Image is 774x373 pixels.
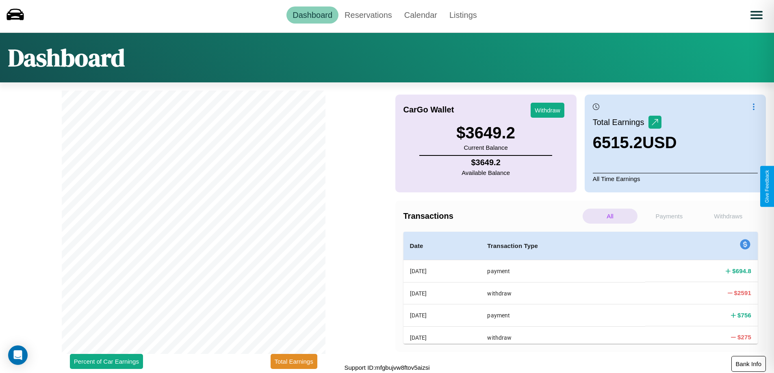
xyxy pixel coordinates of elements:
[734,289,751,297] h4: $ 2591
[583,209,637,224] p: All
[403,326,481,348] th: [DATE]
[481,304,645,326] th: payment
[462,167,510,178] p: Available Balance
[403,260,481,282] th: [DATE]
[642,209,696,224] p: Payments
[410,241,475,251] h4: Date
[701,209,756,224] p: Withdraws
[481,260,645,282] th: payment
[403,282,481,304] th: [DATE]
[481,282,645,304] th: withdraw
[737,311,751,319] h4: $ 756
[8,41,125,74] h1: Dashboard
[731,356,766,372] button: Bank Info
[764,170,770,203] div: Give Feedback
[732,267,751,275] h4: $ 694.8
[8,345,28,365] div: Open Intercom Messenger
[462,158,510,167] h4: $ 3649.2
[398,6,443,24] a: Calendar
[456,124,515,142] h3: $ 3649.2
[403,211,581,221] h4: Transactions
[745,4,768,26] button: Open menu
[481,326,645,348] th: withdraw
[344,362,429,373] p: Support ID: mfgbujvw8ftov5aizsi
[456,142,515,153] p: Current Balance
[593,134,677,152] h3: 6515.2 USD
[338,6,398,24] a: Reservations
[70,354,143,369] button: Percent of Car Earnings
[593,115,648,129] p: Total Earnings
[403,105,454,114] h4: CarGo Wallet
[403,304,481,326] th: [DATE]
[443,6,483,24] a: Listings
[286,6,338,24] a: Dashboard
[737,333,751,341] h4: $ 275
[593,173,758,184] p: All Time Earnings
[271,354,317,369] button: Total Earnings
[487,241,639,251] h4: Transaction Type
[531,103,564,118] button: Withdraw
